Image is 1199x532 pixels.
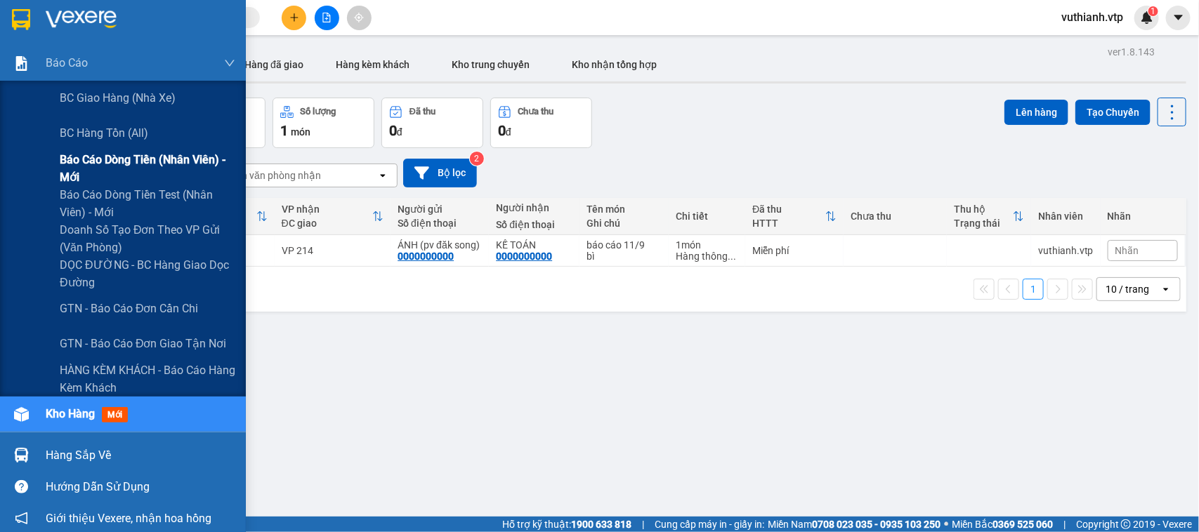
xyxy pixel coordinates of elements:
div: Chi tiết [676,211,738,222]
img: logo [14,32,32,67]
img: solution-icon [14,56,29,71]
div: Số điện thoại [398,218,482,229]
span: Nơi gửi: [14,98,29,118]
span: BC giao hàng (nhà xe) [60,89,176,107]
sup: 1 [1148,6,1158,16]
button: Tạo Chuyến [1075,100,1151,125]
span: ... [728,251,736,262]
div: ĐC giao [282,218,373,229]
div: 0000000000 [496,251,552,262]
strong: 1900 633 818 [571,519,631,530]
span: món [291,126,310,138]
div: vuthianh.vtp [1038,245,1094,256]
div: báo cáo 11/9 [587,239,662,251]
span: Báo cáo [46,54,88,72]
span: Cung cấp máy in - giấy in: [655,517,764,532]
div: VP nhận [282,204,373,215]
span: aim [354,13,364,22]
div: 0000000000 [398,251,454,262]
span: plus [289,13,299,22]
img: warehouse-icon [14,407,29,422]
span: copyright [1121,519,1131,529]
button: Hàng đã giao [233,48,315,81]
span: Miền Bắc [952,517,1053,532]
span: PV Đắk Song [48,98,89,106]
span: DSG09250154 [135,53,198,63]
span: Giới thiệu Vexere, nhận hoa hồng [46,510,211,527]
span: Hàng kèm khách [336,59,410,70]
span: đ [506,126,511,138]
div: KẾ TOÁN [496,239,572,251]
button: aim [347,6,372,30]
span: GTN - Báo cáo đơn cần chi [60,300,199,317]
div: Miễn phí [752,245,837,256]
strong: CÔNG TY TNHH [GEOGRAPHIC_DATA] 214 QL13 - P.26 - Q.BÌNH THẠNH - TP HCM 1900888606 [37,22,114,75]
span: 1 [280,122,288,139]
button: Đã thu0đ [381,98,483,148]
span: Báo cáo dòng tiền test (nhân viên) - mới [60,186,235,221]
span: caret-down [1172,11,1185,24]
button: 1 [1023,279,1044,300]
div: Chọn văn phòng nhận [224,168,321,182]
img: icon-new-feature [1141,11,1153,24]
span: | [642,517,644,532]
span: DỌC ĐƯỜNG - BC hàng giao dọc đường [60,256,235,291]
sup: 2 [470,152,484,166]
th: Toggle SortBy [947,198,1031,235]
th: Toggle SortBy [745,198,844,235]
span: BC hàng tồn (all) [60,124,148,142]
img: warehouse-icon [14,448,29,463]
svg: open [377,170,388,181]
div: Số lượng [301,107,336,117]
span: | [1063,517,1066,532]
span: GTN - Báo cáo đơn giao tận nơi [60,335,227,352]
div: Ghi chú [587,218,662,229]
span: HÀNG KÈM KHÁCH - Báo cáo hàng kèm khách [60,361,235,397]
span: ⚪️ [944,521,948,527]
div: HTTT [752,218,825,229]
span: 0 [498,122,506,139]
div: ver 1.8.143 [1108,44,1155,60]
span: Nhãn [1115,245,1139,256]
span: file-add [322,13,332,22]
div: Số điện thoại [496,219,572,230]
div: Người nhận [496,202,572,213]
span: notification [15,512,28,525]
span: 1 [1151,6,1155,16]
div: Hướng dẫn sử dụng [46,477,235,498]
div: VP 214 [282,245,384,256]
span: Hỗ trợ kỹ thuật: [502,517,631,532]
div: bì [587,251,662,262]
span: đ [397,126,402,138]
svg: open [1160,284,1172,295]
button: caret-down [1166,6,1191,30]
div: 1 món [676,239,738,251]
div: ÁNH (pv đăk song) [398,239,482,251]
div: Hàng thông thường [676,251,738,262]
div: Hàng sắp về [46,445,235,466]
span: mới [102,407,128,423]
div: Thu hộ [954,204,1013,215]
span: Doanh số tạo đơn theo VP gửi (văn phòng) [60,221,235,256]
button: Số lượng1món [273,98,374,148]
div: Nhãn [1108,211,1178,222]
span: 0 [389,122,397,139]
strong: 0708 023 035 - 0935 103 250 [812,519,941,530]
div: Nhân viên [1038,211,1094,222]
strong: 0369 525 060 [992,519,1053,530]
th: Toggle SortBy [275,198,391,235]
div: Chưa thu [851,211,939,222]
div: Tên món [587,204,662,215]
button: Lên hàng [1004,100,1068,125]
button: plus [282,6,306,30]
button: Bộ lọc [403,159,477,187]
strong: BIÊN NHẬN GỬI HÀNG HOÁ [48,84,163,95]
div: 10 / trang [1106,282,1149,296]
span: Nơi nhận: [107,98,130,118]
button: file-add [315,6,339,30]
span: Báo cáo dòng tiền (nhân viên) - mới [60,151,235,186]
span: Kho hàng [46,407,95,420]
div: Chưa thu [518,107,554,117]
div: Đã thu [752,204,825,215]
span: 18:20:57 [DATE] [133,63,198,74]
